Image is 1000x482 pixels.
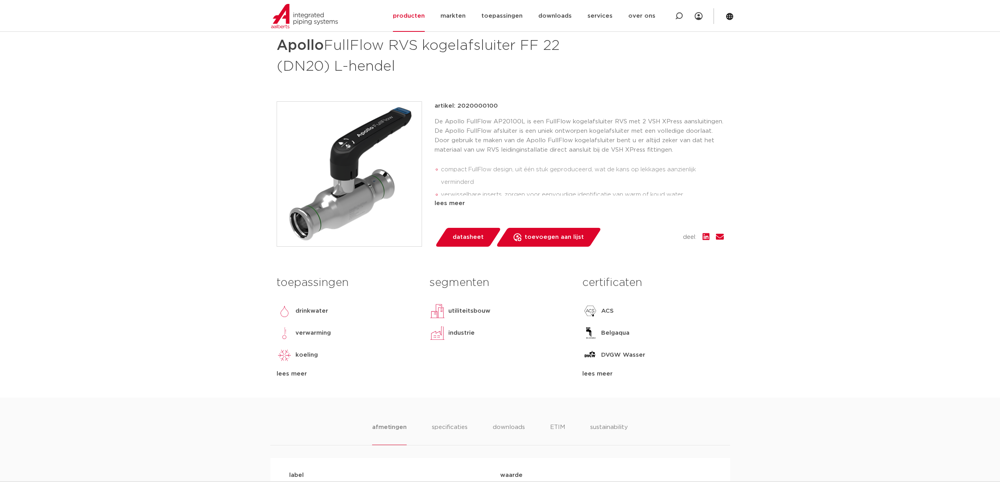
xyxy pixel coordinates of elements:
p: Belgaqua [601,328,629,338]
p: DVGW Wasser [601,350,645,360]
span: toevoegen aan lijst [525,231,584,244]
p: De Apollo FullFlow AP20100L is een FullFlow kogelafsluiter RVS met 2 VSH XPress aansluitingen. De... [435,117,724,155]
p: drinkwater [295,306,328,316]
span: datasheet [453,231,484,244]
h3: segmenten [429,275,571,291]
p: waarde [500,471,711,480]
img: utiliteitsbouw [429,303,445,319]
img: Product Image for Apollo FullFlow RVS kogelafsluiter FF 22 (DN20) L-hendel [277,102,422,246]
a: datasheet [435,228,501,247]
p: artikel: 2020000100 [435,101,498,111]
img: Belgaqua [582,325,598,341]
h3: toepassingen [277,275,418,291]
p: utiliteitsbouw [448,306,490,316]
p: ACS [601,306,614,316]
h1: FullFlow RVS kogelafsluiter FF 22 (DN20) L-hendel [277,34,572,76]
h3: certificaten [582,275,723,291]
img: verwarming [277,325,292,341]
p: koeling [295,350,318,360]
p: verwarming [295,328,331,338]
li: sustainability [590,423,628,445]
li: compact FullFlow design, uit één stuk geproduceerd, wat de kans op lekkages aanzienlijk verminderd [441,163,724,189]
div: lees meer [277,369,418,379]
li: verwisselbare inserts, zorgen voor eenvoudige identificatie van warm of koud water [441,189,724,201]
strong: Apollo [277,38,324,53]
img: ACS [582,303,598,319]
div: lees meer [435,199,724,208]
div: lees meer [582,369,723,379]
span: deel: [683,233,696,242]
li: specificaties [432,423,468,445]
li: downloads [493,423,525,445]
p: label [289,471,500,480]
img: drinkwater [277,303,292,319]
img: DVGW Wasser [582,347,598,363]
li: afmetingen [372,423,406,445]
img: industrie [429,325,445,341]
p: industrie [448,328,475,338]
li: ETIM [550,423,565,445]
img: koeling [277,347,292,363]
